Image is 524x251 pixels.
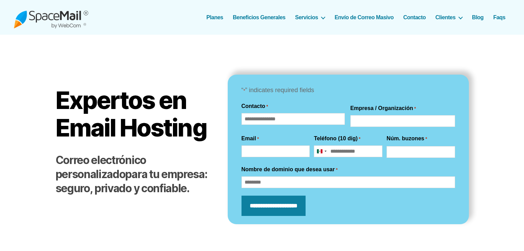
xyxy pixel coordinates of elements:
[350,104,416,112] label: Empresa / Organización
[55,153,214,196] h2: para tu empresa: seguro, privado y confiable.
[242,165,338,174] label: Nombre de dominio que desea usar
[387,134,427,143] label: Núm. buzones
[403,14,425,21] a: Contacto
[335,14,393,21] a: Envío de Correo Masivo
[14,6,88,29] img: Spacemail
[210,14,510,21] nav: Horizontal
[472,14,484,21] a: Blog
[242,85,455,96] p: “ ” indicates required fields
[55,153,146,181] strong: Correo electrónico personalizado
[314,146,329,157] button: Selected country
[206,14,223,21] a: Planes
[435,14,462,21] a: Clientes
[295,14,325,21] a: Servicios
[242,102,268,110] legend: Contacto
[242,134,259,143] label: Email
[314,134,360,143] label: Teléfono (10 dig)
[233,14,286,21] a: Beneficios Generales
[55,87,214,141] h1: Expertos en Email Hosting
[493,14,505,21] a: Faqs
